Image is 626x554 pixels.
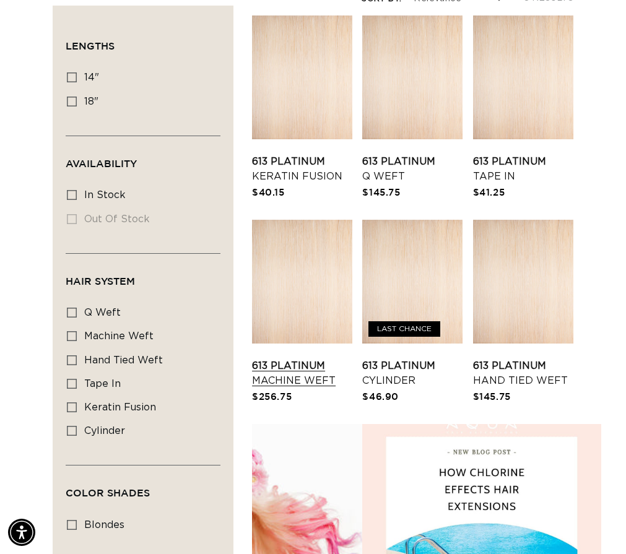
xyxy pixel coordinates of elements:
summary: Hair System (0 selected) [66,254,220,298]
span: hand tied weft [84,355,163,365]
a: 613 Platinum Hand Tied Weft [473,358,573,388]
a: 613 Platinum Q Weft [362,154,463,184]
summary: Availability (0 selected) [66,136,220,181]
span: 18" [84,97,98,106]
span: q weft [84,308,121,318]
span: Color Shades [66,487,150,498]
span: 14" [84,72,99,82]
span: Availability [66,158,137,169]
summary: Lengths (0 selected) [66,19,220,63]
span: keratin fusion [84,402,156,412]
a: 613 Platinum Tape In [473,154,573,184]
div: Accessibility Menu [8,519,35,546]
span: Lengths [66,40,115,51]
span: In stock [84,190,126,200]
summary: Color Shades (0 selected) [66,465,220,510]
a: 613 Platinum Machine Weft [252,358,352,388]
span: blondes [84,520,124,530]
span: tape in [84,379,121,389]
span: machine weft [84,331,154,341]
a: 613 Platinum Keratin Fusion [252,154,352,184]
span: cylinder [84,426,125,436]
span: Hair System [66,275,135,287]
a: 613 Platinum Cylinder [362,358,463,388]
